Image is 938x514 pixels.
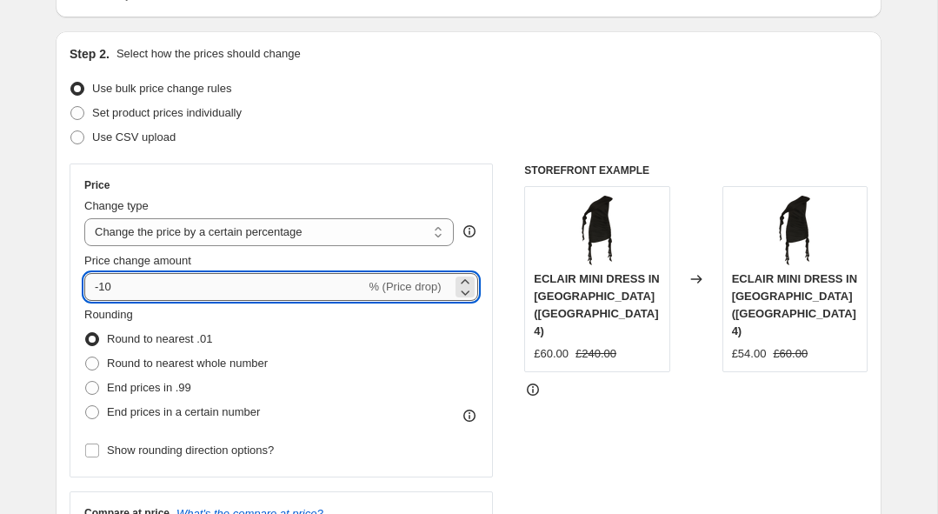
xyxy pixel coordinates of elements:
span: Change type [84,199,149,212]
span: Show rounding direction options? [107,444,274,457]
p: Select how the prices should change [116,45,301,63]
span: ECLAIR MINI DRESS IN [GEOGRAPHIC_DATA] ([GEOGRAPHIC_DATA] 4) [732,272,857,337]
span: Price change amount [84,254,191,267]
span: Use bulk price change rules [92,82,231,95]
input: -15 [84,273,365,301]
img: ECLAIRMINIDRESSJERSEY_80x.png [562,196,632,265]
div: help [461,223,478,240]
span: End prices in .99 [107,381,191,394]
h3: Price [84,178,110,192]
span: Use CSV upload [92,130,176,144]
span: Round to nearest .01 [107,332,212,345]
h2: Step 2. [70,45,110,63]
strike: £240.00 [575,345,616,363]
span: ECLAIR MINI DRESS IN [GEOGRAPHIC_DATA] ([GEOGRAPHIC_DATA] 4) [534,272,659,337]
span: Round to nearest whole number [107,357,268,370]
div: £54.00 [732,345,767,363]
span: Rounding [84,308,133,321]
div: £60.00 [534,345,569,363]
strike: £60.00 [773,345,808,363]
span: % (Price drop) [369,280,441,293]
span: Set product prices individually [92,106,242,119]
h6: STOREFRONT EXAMPLE [524,164,868,177]
span: End prices in a certain number [107,405,260,418]
img: ECLAIRMINIDRESSJERSEY_80x.png [760,196,829,265]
